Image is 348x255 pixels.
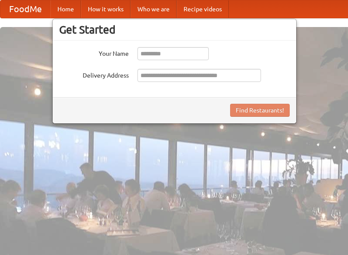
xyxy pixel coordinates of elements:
a: Home [50,0,81,18]
a: Recipe videos [177,0,229,18]
a: FoodMe [0,0,50,18]
button: Find Restaurants! [230,104,290,117]
h3: Get Started [59,23,290,36]
label: Your Name [59,47,129,58]
label: Delivery Address [59,69,129,80]
a: How it works [81,0,130,18]
a: Who we are [130,0,177,18]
